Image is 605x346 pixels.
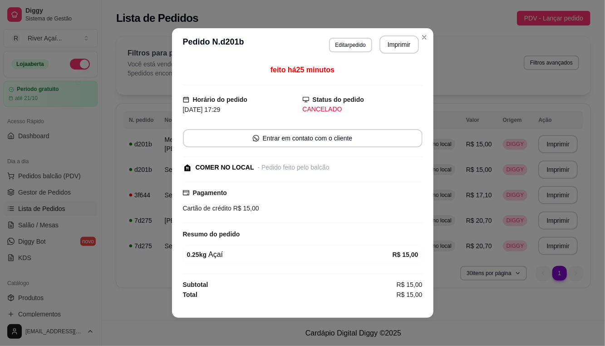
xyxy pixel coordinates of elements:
strong: Total [183,291,197,298]
button: whats-appEntrar em contato com o cliente [183,129,423,147]
button: Imprimir [379,35,419,54]
div: Açaí [187,249,393,260]
div: COMER NO LOCAL [196,163,254,172]
span: desktop [303,96,309,103]
strong: Subtotal [183,281,208,288]
span: calendar [183,96,189,103]
strong: Status do pedido [313,96,364,103]
h3: Pedido N. d201b [183,35,244,54]
span: credit-card [183,190,189,196]
span: R$ 15,00 [397,290,423,300]
span: R$ 15,00 [397,280,423,290]
div: CANCELADO [303,105,423,114]
strong: Horário do pedido [193,96,248,103]
span: R$ 15,00 [231,205,259,212]
strong: R$ 15,00 [393,251,418,258]
button: Editarpedido [329,38,372,52]
span: [DATE] 17:29 [183,106,221,113]
strong: Resumo do pedido [183,231,240,238]
div: - Pedido feito pelo balcão [258,163,330,172]
span: Cartão de crédito [183,205,231,212]
span: feito há 25 minutos [271,66,334,74]
strong: Pagamento [193,189,227,196]
span: whats-app [253,135,259,141]
strong: 0.25 kg [187,251,207,258]
button: Close [417,30,432,45]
